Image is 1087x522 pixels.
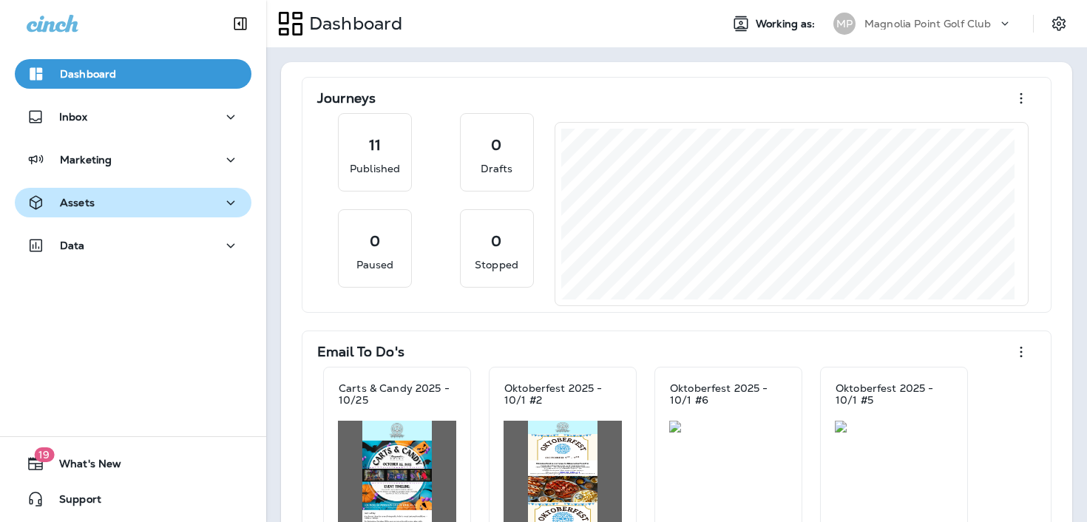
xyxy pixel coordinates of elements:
button: Assets [15,188,251,217]
button: 19What's New [15,449,251,478]
span: 19 [34,447,54,462]
button: Inbox [15,102,251,132]
p: 0 [491,138,501,152]
p: Dashboard [303,13,402,35]
p: Drafts [481,161,513,176]
p: 0 [370,234,380,248]
p: Published [350,161,400,176]
button: Collapse Sidebar [220,9,261,38]
p: Marketing [60,154,112,166]
p: Data [60,240,85,251]
p: Dashboard [60,68,116,80]
p: Journeys [317,91,376,106]
p: Paused [356,257,394,272]
button: Data [15,231,251,260]
button: Dashboard [15,59,251,89]
button: Support [15,484,251,514]
img: ca6269e3-2db7-4d0b-9723-5c1874fd5995.jpg [669,421,788,433]
button: Marketing [15,145,251,174]
p: Stopped [475,257,518,272]
p: Magnolia Point Golf Club [864,18,991,30]
p: Email To Do's [317,345,404,359]
span: What's New [44,458,121,475]
div: MP [833,13,856,35]
p: Carts & Candy 2025 - 10/25 [339,382,456,406]
p: Assets [60,197,95,209]
span: Working as: [756,18,819,30]
p: Oktoberfest 2025 - 10/1 #2 [504,382,621,406]
img: e2b365c5-4881-4011-b8f8-0980dd0ad289.jpg [835,421,953,433]
p: Oktoberfest 2025 - 10/1 #6 [670,382,787,406]
p: 0 [491,234,501,248]
p: Inbox [59,111,87,123]
span: Support [44,493,101,511]
button: Settings [1046,10,1072,37]
p: Oktoberfest 2025 - 10/1 #5 [836,382,952,406]
p: 11 [369,138,381,152]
